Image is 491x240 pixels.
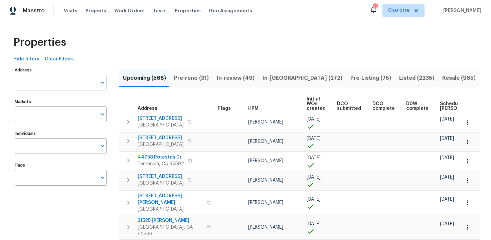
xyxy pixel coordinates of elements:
span: [GEOGRAPHIC_DATA], CA 92596 [138,224,203,237]
span: 31525 [PERSON_NAME] [138,217,203,224]
span: [PERSON_NAME] [441,7,481,14]
label: Flags [15,163,107,167]
span: [STREET_ADDRESS] [138,135,184,141]
button: Open [98,141,107,151]
button: Clear Filters [42,53,76,65]
span: Address [138,106,157,111]
span: Work Orders [114,7,145,14]
span: Geo Assignments [209,7,252,14]
span: Tasks [153,8,167,13]
span: [DATE] [307,197,321,202]
span: Resale (985) [442,73,476,83]
span: Temecula, CA 92592 [138,161,184,167]
span: [DATE] [307,175,321,180]
span: [PERSON_NAME] [248,178,283,183]
div: 67 [373,4,377,11]
span: DCO complete [372,101,395,111]
span: Maestro [23,7,45,14]
span: 44758 Potestas Dr [138,154,184,161]
span: Properties [13,39,66,46]
span: Properties [175,7,201,14]
span: DCO submitted [337,101,361,111]
span: Clear Filters [45,55,74,63]
span: [STREET_ADDRESS] [138,173,184,180]
span: [DATE] [307,156,321,160]
span: [DATE] [307,136,321,141]
span: [DATE] [440,136,454,141]
span: [DATE] [440,197,454,202]
span: Pre-Listing (75) [350,73,391,83]
span: [GEOGRAPHIC_DATA] [138,122,184,129]
span: Charlotte [388,7,409,14]
span: In-[GEOGRAPHIC_DATA] (272) [263,73,342,83]
span: In-review (49) [217,73,255,83]
span: [DATE] [440,222,454,226]
span: [GEOGRAPHIC_DATA] [138,141,184,148]
span: [STREET_ADDRESS][PERSON_NAME] [138,193,203,206]
span: [GEOGRAPHIC_DATA] [138,180,184,187]
label: Markets [15,100,107,104]
span: Initial WOs created [307,97,326,111]
span: D0W complete [406,101,429,111]
span: Projects [86,7,106,14]
span: [DATE] [307,117,321,122]
span: [PERSON_NAME] [248,225,283,230]
button: Open [98,109,107,119]
span: [GEOGRAPHIC_DATA] [138,206,203,213]
span: [STREET_ADDRESS] [138,115,184,122]
span: [PERSON_NAME] [248,200,283,205]
span: [PERSON_NAME] [248,120,283,125]
span: Visits [64,7,77,14]
button: Hide filters [11,53,42,65]
span: Scheduled [PERSON_NAME] [440,101,478,111]
span: [DATE] [440,117,454,122]
label: Individuals [15,132,107,136]
span: Upcoming (568) [123,73,166,83]
span: [DATE] [440,175,454,180]
span: [PERSON_NAME] [248,159,283,163]
span: [PERSON_NAME] [248,139,283,144]
span: [DATE] [440,156,454,160]
span: [DATE] [307,222,321,226]
span: HPM [248,106,259,111]
span: Flags [218,106,231,111]
span: Hide filters [13,55,39,63]
span: Pre-reno (31) [174,73,209,83]
span: Listed (2235) [399,73,434,83]
label: Address [15,68,107,72]
button: Open [98,173,107,182]
button: Open [98,78,107,87]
